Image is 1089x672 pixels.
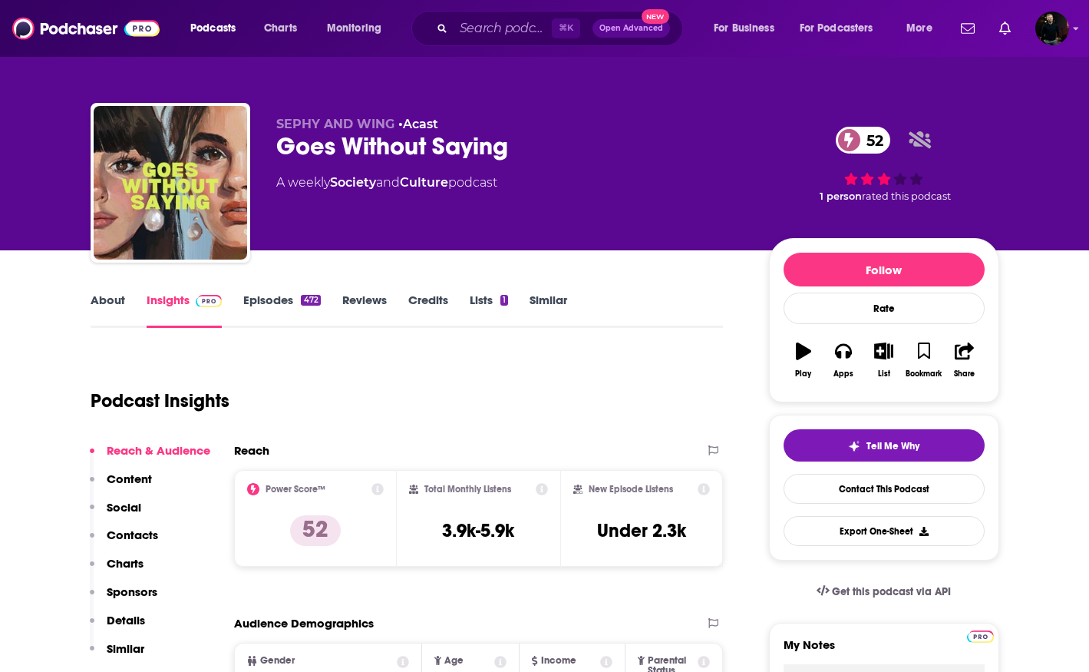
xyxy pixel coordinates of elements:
[784,474,985,504] a: Contact This Podcast
[848,440,860,452] img: tell me why sparkle
[264,18,297,39] span: Charts
[301,295,320,306] div: 472
[107,528,158,542] p: Contacts
[180,16,256,41] button: open menu
[1035,12,1069,45] span: Logged in as davidajsavage
[800,18,873,39] span: For Podcasters
[500,295,508,306] div: 1
[597,519,686,542] h3: Under 2.3k
[442,519,514,542] h3: 3.9k-5.9k
[1035,12,1069,45] img: User Profile
[90,641,144,670] button: Similar
[147,293,223,328] a: InsightsPodchaser Pro
[276,117,394,131] span: SEPHY AND WING
[94,106,247,260] img: Goes Without Saying
[107,500,141,515] p: Social
[906,369,942,379] div: Bookmark
[784,429,985,462] button: tell me why sparkleTell Me Why
[12,14,160,43] img: Podchaser - Follow, Share and Rate Podcasts
[904,333,944,388] button: Bookmark
[833,369,853,379] div: Apps
[107,641,144,656] p: Similar
[541,656,576,666] span: Income
[316,16,401,41] button: open menu
[254,16,306,41] a: Charts
[804,573,964,611] a: Get this podcast via API
[107,584,157,599] p: Sponsors
[400,175,448,190] a: Culture
[470,293,508,328] a: Lists1
[552,18,580,38] span: ⌘ K
[107,443,210,458] p: Reach & Audience
[832,585,951,598] span: Get this podcast via API
[426,11,698,46] div: Search podcasts, credits, & more...
[896,16,952,41] button: open menu
[376,175,400,190] span: and
[107,613,145,627] p: Details
[862,190,951,202] span: rated this podcast
[243,293,320,328] a: Episodes472
[878,369,890,379] div: List
[90,613,145,641] button: Details
[91,389,229,412] h1: Podcast Insights
[342,293,387,328] a: Reviews
[592,19,670,38] button: Open AdvancedNew
[703,16,794,41] button: open menu
[820,190,862,202] span: 1 person
[234,616,374,631] h2: Audience Demographics
[784,333,823,388] button: Play
[823,333,863,388] button: Apps
[769,117,999,212] div: 52 1 personrated this podcast
[836,127,891,154] a: 52
[444,656,464,666] span: Age
[90,443,210,472] button: Reach & Audience
[906,18,932,39] span: More
[967,631,994,643] img: Podchaser Pro
[784,516,985,546] button: Export One-Sheet
[107,472,152,486] p: Content
[290,515,341,546] p: 52
[993,15,1017,41] a: Show notifications dropdown
[454,16,552,41] input: Search podcasts, credits, & more...
[330,175,376,190] a: Society
[91,293,125,328] a: About
[327,18,381,39] span: Monitoring
[599,25,663,32] span: Open Advanced
[589,484,673,495] h2: New Episode Listens
[403,117,438,131] a: Acast
[784,293,985,324] div: Rate
[851,127,891,154] span: 52
[90,472,152,500] button: Content
[642,9,669,24] span: New
[90,584,157,613] button: Sponsors
[276,174,497,192] div: A weekly podcast
[790,16,896,41] button: open menu
[196,295,223,307] img: Podchaser Pro
[967,628,994,643] a: Pro website
[424,484,511,495] h2: Total Monthly Listens
[955,15,981,41] a: Show notifications dropdown
[944,333,984,388] button: Share
[784,637,985,664] label: My Notes
[266,484,325,495] h2: Power Score™
[90,556,144,584] button: Charts
[795,369,811,379] div: Play
[398,117,438,131] span: •
[107,556,144,571] p: Charts
[1035,12,1069,45] button: Show profile menu
[530,293,567,328] a: Similar
[190,18,236,39] span: Podcasts
[260,656,295,666] span: Gender
[954,369,975,379] div: Share
[714,18,774,39] span: For Business
[863,333,903,388] button: List
[234,443,269,458] h2: Reach
[408,293,448,328] a: Credits
[90,500,141,528] button: Social
[90,528,158,556] button: Contacts
[784,253,985,286] button: Follow
[866,440,919,452] span: Tell Me Why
